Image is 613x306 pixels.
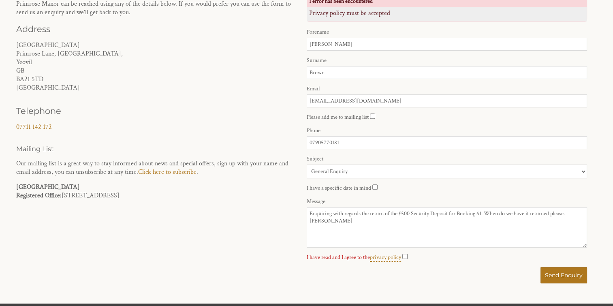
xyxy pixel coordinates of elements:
[307,207,587,248] textarea: Enquiring with regards the return of the £500 Security Deposit for Booking 61. When do we have it...
[309,9,585,17] li: Privacy policy must be accepted
[307,254,401,261] label: I have read and I agree to the
[16,191,62,200] strong: Registered Office:
[307,113,369,121] label: Please add me to mailing list
[16,145,297,153] h3: Mailing List
[16,183,297,200] p: [STREET_ADDRESS]
[307,28,587,36] label: Forename
[307,136,587,149] input: Phone Number
[16,123,52,131] a: 07711 142 172
[307,66,587,79] input: Surname
[16,41,297,92] p: [GEOGRAPHIC_DATA] Primrose Lane, [GEOGRAPHIC_DATA], Yeovil GB BA21 5TD [GEOGRAPHIC_DATA]
[307,127,587,134] label: Phone
[307,57,587,64] label: Surname
[16,106,147,116] h2: Telephone
[540,267,587,283] button: Send Enquiry
[138,168,197,176] a: Click here to subscribe
[16,183,80,191] strong: [GEOGRAPHIC_DATA]
[307,184,371,192] label: I have a specific date in mind
[16,24,297,34] h2: Address
[307,94,587,107] input: Email Address
[307,85,587,92] label: Email
[307,155,587,163] label: Subject
[370,254,401,262] a: privacy policy
[307,198,587,205] label: Message
[16,159,297,176] p: Our mailing list is a great way to stay informed about news and special offers, sign up with your...
[307,38,587,51] input: Forename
